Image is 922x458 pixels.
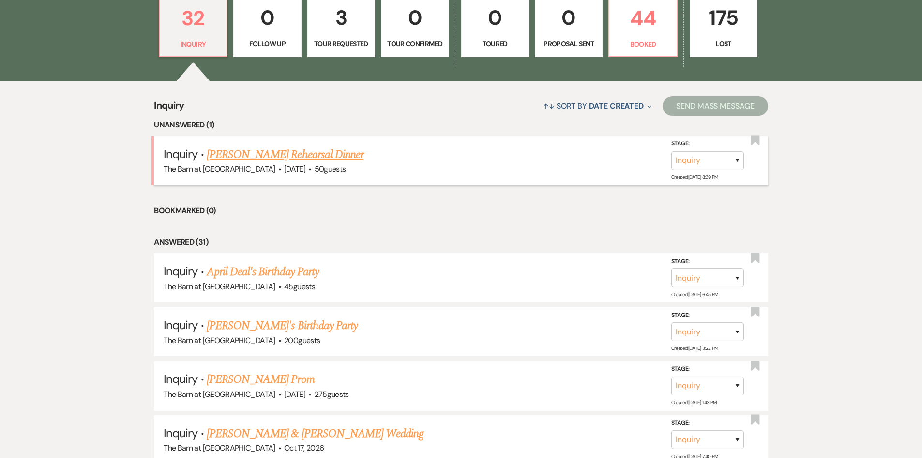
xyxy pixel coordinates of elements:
a: [PERSON_NAME] & [PERSON_NAME] Wedding [207,425,423,442]
p: Toured [468,38,523,49]
a: [PERSON_NAME] Rehearsal Dinner [207,146,363,163]
a: April Deal's Birthday Party [207,263,319,281]
span: Inquiry [164,371,197,386]
span: 45 guests [284,282,315,292]
a: [PERSON_NAME]'s Birthday Party [207,317,358,334]
span: Created: [DATE] 6:45 PM [671,291,718,298]
p: 44 [615,2,670,34]
span: Inquiry [164,146,197,161]
p: Inquiry [166,39,221,49]
p: 32 [166,2,221,34]
label: Stage: [671,310,744,321]
span: The Barn at [GEOGRAPHIC_DATA] [164,164,275,174]
span: The Barn at [GEOGRAPHIC_DATA] [164,443,275,453]
span: Created: [DATE] 8:39 PM [671,174,718,180]
p: Follow Up [240,38,295,49]
span: Inquiry [164,426,197,441]
p: 175 [696,1,751,34]
span: Created: [DATE] 3:22 PM [671,345,718,351]
label: Stage: [671,418,744,428]
span: Inquiry [164,317,197,332]
span: [DATE] [284,389,305,399]
p: Tour Requested [314,38,369,49]
p: Lost [696,38,751,49]
li: Unanswered (1) [154,119,768,131]
label: Stage: [671,364,744,375]
p: 0 [240,1,295,34]
span: Inquiry [154,98,184,119]
span: ↑↓ [543,101,555,111]
span: Created: [DATE] 1:43 PM [671,399,717,406]
span: The Barn at [GEOGRAPHIC_DATA] [164,282,275,292]
span: 50 guests [315,164,346,174]
span: The Barn at [GEOGRAPHIC_DATA] [164,335,275,346]
span: 275 guests [315,389,349,399]
label: Stage: [671,256,744,267]
button: Sort By Date Created [539,93,655,119]
p: 0 [541,1,596,34]
span: [DATE] [284,164,305,174]
p: 0 [468,1,523,34]
span: 200 guests [284,335,320,346]
span: The Barn at [GEOGRAPHIC_DATA] [164,389,275,399]
a: [PERSON_NAME] Prom [207,371,315,388]
span: Date Created [589,101,644,111]
span: Oct 17, 2026 [284,443,324,453]
p: Booked [615,39,670,49]
p: Tour Confirmed [387,38,442,49]
button: Send Mass Message [663,96,768,116]
p: Proposal Sent [541,38,596,49]
li: Bookmarked (0) [154,205,768,217]
p: 0 [387,1,442,34]
span: Inquiry [164,264,197,279]
label: Stage: [671,139,744,149]
li: Answered (31) [154,236,768,249]
p: 3 [314,1,369,34]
